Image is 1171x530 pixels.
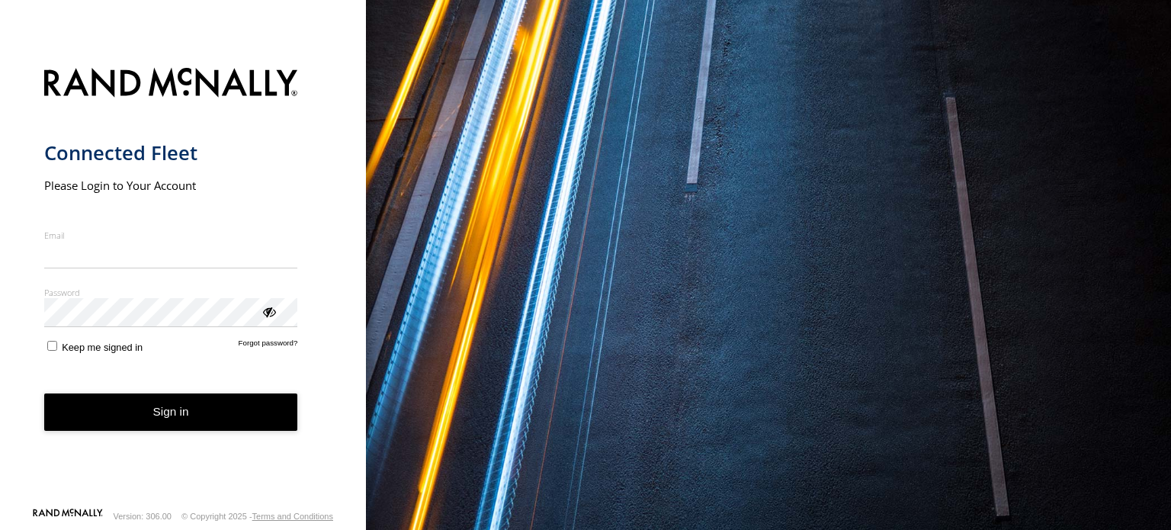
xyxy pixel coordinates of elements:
label: Email [44,230,298,241]
form: main [44,59,322,507]
label: Password [44,287,298,298]
div: Version: 306.00 [114,512,172,521]
div: © Copyright 2025 - [181,512,333,521]
img: Rand McNally [44,65,298,104]
input: Keep me signed in [47,341,57,351]
div: ViewPassword [261,304,276,319]
a: Terms and Conditions [252,512,333,521]
span: Keep me signed in [62,342,143,353]
a: Visit our Website [33,509,103,524]
a: Forgot password? [239,339,298,353]
button: Sign in [44,393,298,431]
h2: Please Login to Your Account [44,178,298,193]
h1: Connected Fleet [44,140,298,165]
